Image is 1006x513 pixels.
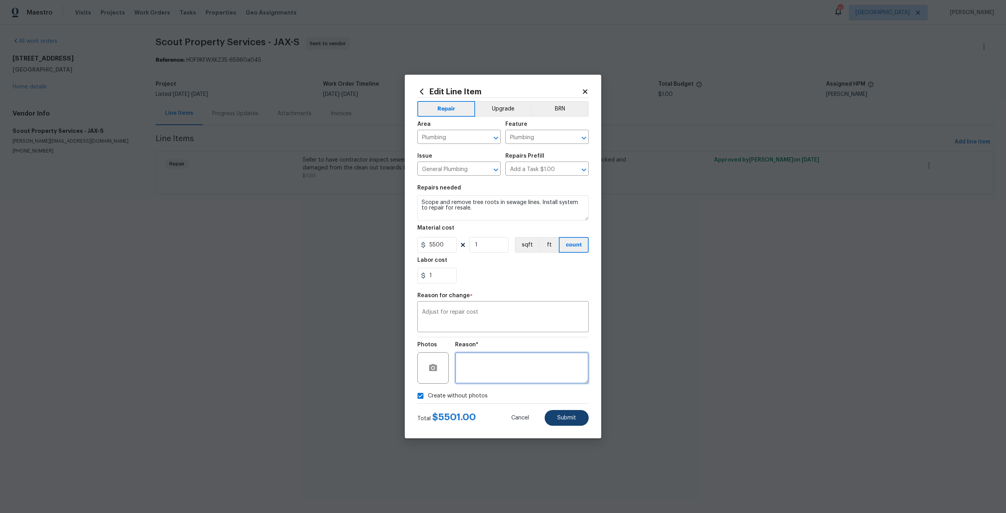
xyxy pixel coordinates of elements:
[490,132,501,143] button: Open
[417,101,475,117] button: Repair
[417,225,454,231] h5: Material cost
[539,237,559,253] button: ft
[432,412,476,422] span: $ 5501.00
[499,410,542,426] button: Cancel
[417,121,431,127] h5: Area
[578,132,589,143] button: Open
[578,164,589,175] button: Open
[417,195,589,221] textarea: Scope and remove tree roots in sewage lines. Install system to repair for resale.
[417,87,582,96] h2: Edit Line Item
[511,415,529,421] span: Cancel
[490,164,501,175] button: Open
[417,342,437,348] h5: Photos
[545,410,589,426] button: Submit
[417,153,432,159] h5: Issue
[515,237,539,253] button: sqft
[557,415,576,421] span: Submit
[531,101,589,117] button: BRN
[422,309,584,326] textarea: Adjust for repair cost
[505,121,527,127] h5: Feature
[417,185,461,191] h5: Repairs needed
[505,153,544,159] h5: Repairs Prefill
[455,342,478,348] h5: Reason*
[559,237,589,253] button: count
[428,392,488,400] span: Create without photos
[417,293,470,298] h5: Reason for change
[417,257,447,263] h5: Labor cost
[475,101,531,117] button: Upgrade
[417,413,476,423] div: Total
